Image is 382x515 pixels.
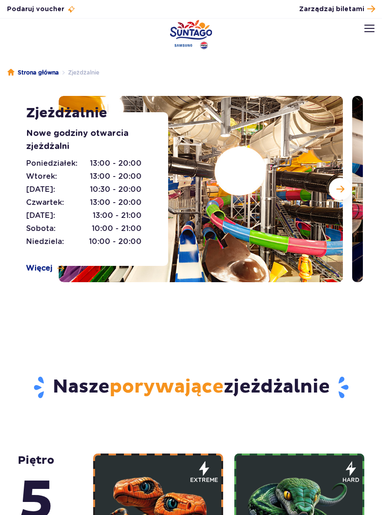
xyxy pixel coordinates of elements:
a: Park of Poland [170,20,212,49]
h1: Zjeżdżalnie [26,105,154,122]
span: Podaruj voucher [7,5,64,14]
span: Niedziela: [26,236,64,247]
a: Zarządzaj biletami [299,3,375,15]
img: Open menu [364,25,375,32]
span: 13:00 - 20:00 [90,197,142,208]
button: Następny slajd [329,178,351,200]
span: Czwartek: [26,197,64,208]
a: Więcej [26,263,64,273]
span: [DATE]: [26,210,55,221]
span: 13:00 - 21:00 [93,210,142,221]
span: porywające [109,375,224,399]
li: Zjeżdżalnie [59,68,99,77]
span: Poniedziałek: [26,158,77,169]
p: Nowe godziny otwarcia zjeżdżalni [26,127,154,153]
span: Wtorek: [26,171,57,182]
span: 10:00 - 21:00 [92,223,142,234]
a: Podaruj voucher [7,5,75,14]
span: [DATE]: [26,184,55,195]
span: 10:00 - 20:00 [89,236,142,247]
h2: Nasze zjeżdżalnie [19,375,363,400]
span: 13:00 - 20:00 [90,171,142,182]
span: hard [342,476,359,484]
span: Zarządzaj biletami [299,5,364,14]
span: extreme [190,476,218,484]
span: Więcej [26,263,53,273]
a: Strona główna [7,68,59,77]
span: 10:30 - 20:00 [90,184,142,195]
span: Sobota: [26,223,55,234]
span: 13:00 - 20:00 [90,158,142,169]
